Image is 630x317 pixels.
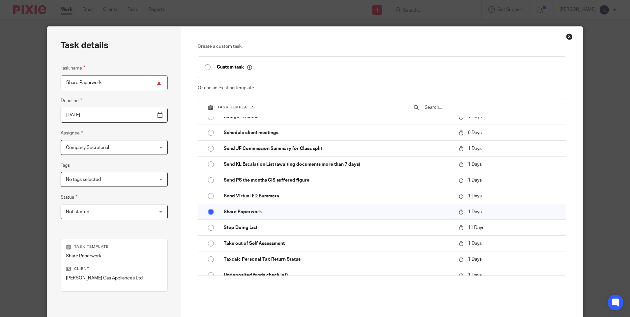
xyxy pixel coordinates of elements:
[66,244,162,249] p: Task template
[468,194,482,198] span: 1 Days
[224,161,452,168] p: Send KL Escalation List (awaiting documents more than 7 days)
[224,130,452,136] p: Schedule client meetings
[468,162,482,167] span: 1 Days
[61,108,168,123] input: Pick a date
[66,177,101,182] span: No tags selected
[224,272,452,278] p: Undeposited funds check is 0
[61,75,168,90] input: Task name
[61,193,77,201] label: Status
[66,253,162,259] p: Share Paperwork
[61,162,70,169] label: Tags
[468,178,482,183] span: 1 Days
[61,64,85,72] label: Task name
[217,105,255,109] span: Task templates
[224,193,452,199] p: Send Virtual FD Summary
[224,256,452,263] p: Taxcalc Personal Tax Return Status
[224,177,452,184] p: Send PS the months CIS suffered figure
[61,40,108,51] h2: Task details
[468,257,482,262] span: 1 Days
[468,225,484,230] span: 11 Days
[66,210,89,214] span: Not started
[61,97,82,104] label: Deadline
[66,266,162,272] p: Client
[66,145,109,150] span: Company Secretarial
[198,43,566,50] p: Create a custom task
[468,130,482,135] span: 6 Days
[61,129,83,137] label: Assignee
[198,85,566,91] p: Or use an existing template
[468,273,482,277] span: 1 Days
[224,114,452,120] p: Satago - review
[468,210,482,214] span: 1 Days
[224,240,452,247] p: Take out of Self Assessment
[424,104,559,111] input: Search...
[66,275,162,281] p: [PERSON_NAME] Gas Appliances Ltd
[224,209,452,215] p: Share Paperwork
[566,33,573,40] div: Close this dialog window
[224,145,452,152] p: Send JF Commission Summary for Class split
[217,64,252,70] p: Custom task
[468,146,482,151] span: 1 Days
[224,224,452,231] p: Stop Doing List
[468,115,482,119] span: 1 Days
[468,241,482,246] span: 1 Days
